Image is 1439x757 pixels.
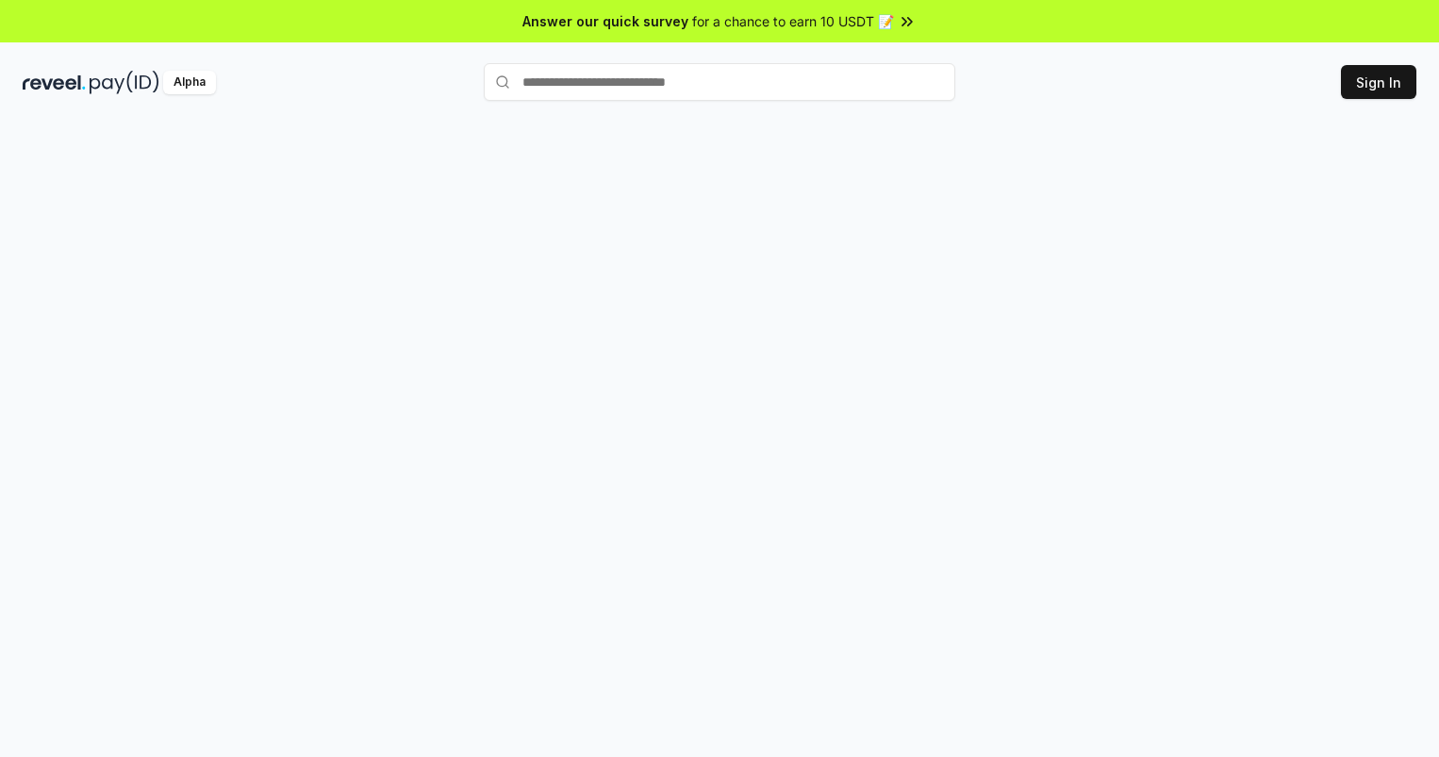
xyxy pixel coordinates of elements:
button: Sign In [1341,65,1416,99]
img: reveel_dark [23,71,86,94]
span: Answer our quick survey [522,11,688,31]
div: Alpha [163,71,216,94]
img: pay_id [90,71,159,94]
span: for a chance to earn 10 USDT 📝 [692,11,894,31]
